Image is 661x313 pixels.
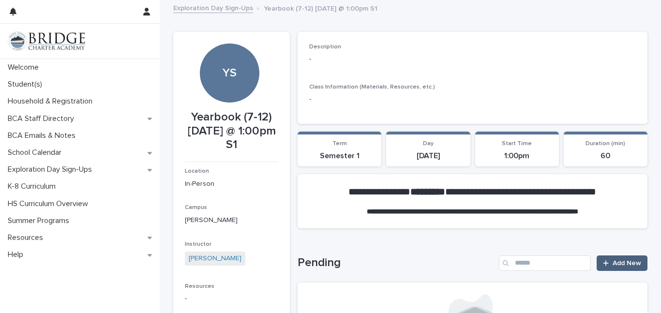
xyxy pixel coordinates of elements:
p: School Calendar [4,148,69,157]
p: 1:00pm [481,151,553,161]
p: - [185,294,278,304]
span: Resources [185,283,214,289]
a: Exploration Day Sign-Ups [173,2,253,13]
p: [PERSON_NAME] [185,215,278,225]
p: BCA Emails & Notes [4,131,83,140]
p: Summer Programs [4,216,77,225]
span: Day [423,141,434,147]
span: Class Information (Materials, Resources, etc.) [309,84,435,90]
p: Help [4,250,31,259]
img: V1C1m3IdTEidaUdm9Hs0 [8,31,85,51]
a: Add New [597,255,647,271]
p: Student(s) [4,80,50,89]
span: Campus [185,205,207,210]
p: - [309,94,636,104]
span: Description [309,44,341,50]
p: Resources [4,233,51,242]
p: [DATE] [392,151,464,161]
span: Instructor [185,241,211,247]
span: Start Time [502,141,532,147]
h1: Pending [298,256,495,270]
p: In-Person [185,179,278,189]
p: - [309,54,636,64]
p: HS Curriculum Overview [4,199,96,209]
span: Term [332,141,347,147]
span: Duration (min) [586,141,625,147]
p: Yearbook (7-12) [DATE] @ 1:00pm S1 [185,110,278,152]
p: Yearbook (7-12) [DATE] @ 1:00pm S1 [264,2,377,13]
span: Add New [613,260,641,267]
p: Exploration Day Sign-Ups [4,165,100,174]
div: YS [200,7,259,80]
a: [PERSON_NAME] [189,253,241,264]
p: Household & Registration [4,97,100,106]
p: Welcome [4,63,46,72]
input: Search [499,255,591,271]
p: BCA Staff Directory [4,114,82,123]
span: Location [185,168,209,174]
p: Semester 1 [303,151,376,161]
p: 60 [570,151,642,161]
p: K-8 Curriculum [4,182,63,191]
